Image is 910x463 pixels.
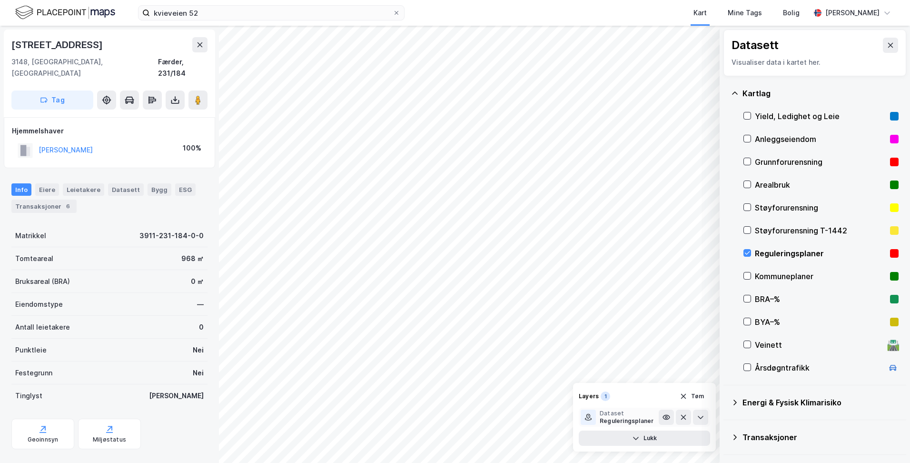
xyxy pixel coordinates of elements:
[11,91,93,110] button: Tag
[693,7,707,19] div: Kart
[862,417,910,463] div: Kontrollprogram for chat
[11,200,77,213] div: Transaksjoner
[755,202,886,213] div: Støyforurensning
[63,183,104,196] div: Leietakere
[579,393,599,400] div: Layers
[12,125,207,137] div: Hjemmelshaver
[755,271,886,282] div: Kommuneplaner
[862,417,910,463] iframe: Chat Widget
[755,362,883,373] div: Årsdøgntrafikk
[191,276,204,287] div: 0 ㎡
[15,344,47,356] div: Punktleie
[193,367,204,379] div: Nei
[197,299,204,310] div: —
[601,392,610,401] div: 1
[742,88,899,99] div: Kartlag
[158,56,208,79] div: Færder, 231/184
[11,183,31,196] div: Info
[175,183,196,196] div: ESG
[15,230,46,242] div: Matrikkel
[183,142,201,154] div: 100%
[755,133,886,145] div: Anleggseiendom
[150,6,393,20] input: Søk på adresse, matrikkel, gårdeiere, leietakere eller personer
[728,7,762,19] div: Mine Tags
[783,7,800,19] div: Bolig
[108,183,144,196] div: Datasett
[93,436,126,443] div: Miljøstatus
[755,339,883,351] div: Veinett
[15,253,53,264] div: Tomteareal
[600,417,653,425] div: Reguleringsplaner
[15,390,42,402] div: Tinglyst
[11,56,158,79] div: 3148, [GEOGRAPHIC_DATA], [GEOGRAPHIC_DATA]
[63,201,73,211] div: 6
[755,225,886,236] div: Støyforurensning T-1442
[139,230,204,242] div: 3911-231-184-0-0
[11,37,105,52] div: [STREET_ADDRESS]
[181,253,204,264] div: 968 ㎡
[15,322,70,333] div: Antall leietakere
[732,38,779,53] div: Datasett
[35,183,59,196] div: Eiere
[755,316,886,328] div: BYA–%
[28,436,59,443] div: Geoinnsyn
[193,344,204,356] div: Nei
[149,390,204,402] div: [PERSON_NAME]
[15,276,70,287] div: Bruksareal (BRA)
[15,4,115,21] img: logo.f888ab2527a4732fd821a326f86c7f29.svg
[199,322,204,333] div: 0
[825,7,880,19] div: [PERSON_NAME]
[732,57,898,68] div: Visualiser data i kartet her.
[755,156,886,168] div: Grunnforurensning
[755,179,886,191] div: Arealbruk
[579,431,710,446] button: Lukk
[755,248,886,259] div: Reguleringsplaner
[15,367,52,379] div: Festegrunn
[673,389,710,404] button: Tøm
[742,397,899,408] div: Energi & Fysisk Klimarisiko
[15,299,63,310] div: Eiendomstype
[755,111,886,122] div: Yield, Ledighet og Leie
[148,183,171,196] div: Bygg
[755,293,886,305] div: BRA–%
[887,339,900,351] div: 🛣️
[742,432,899,443] div: Transaksjoner
[600,410,653,417] div: Dataset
